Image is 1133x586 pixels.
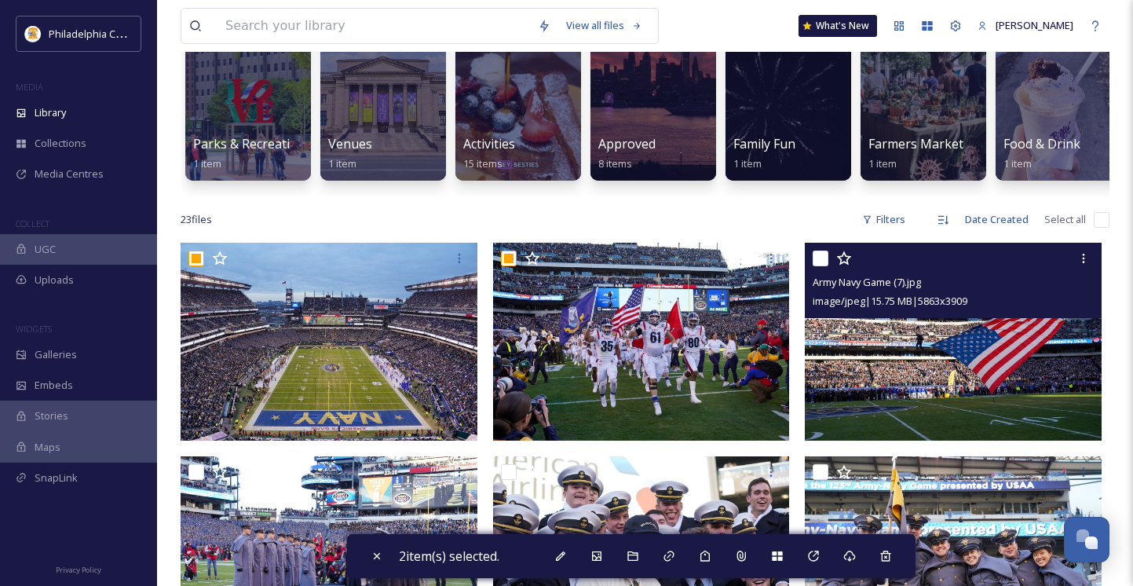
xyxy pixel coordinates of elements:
span: Activities [463,135,515,152]
span: Approved [598,135,656,152]
span: Family Fun [733,135,795,152]
span: 1 item [868,156,897,170]
span: 1 item [193,156,221,170]
span: 15 items [463,156,503,170]
span: Media Centres [35,167,104,181]
span: Maps [35,440,60,455]
span: 8 items [598,156,632,170]
span: WIDGETS [16,323,52,335]
span: Food & Drink [1003,135,1080,152]
span: Embeds [35,378,73,393]
span: Parks & Recreation [193,135,305,152]
span: Select all [1044,212,1086,227]
span: Galleries [35,347,77,362]
span: 1 item [1003,156,1032,170]
span: Stories [35,408,68,423]
span: UGC [35,242,56,257]
span: 2 item(s) selected. [399,548,499,565]
span: [PERSON_NAME] [996,18,1073,32]
span: image/jpeg | 15.75 MB | 5863 x 3909 [813,294,967,308]
img: Army Navy Game (8).jpg [493,243,790,441]
a: Venues1 item [328,137,372,170]
span: Privacy Policy [56,565,101,575]
span: 1 item [733,156,762,170]
a: Approved8 items [598,137,656,170]
a: Family Fun1 item [733,137,795,170]
span: MEDIA [16,81,43,93]
img: download.jpeg [25,26,41,42]
a: Farmers Market1 item [868,137,963,170]
span: 23 file s [181,212,212,227]
input: Search your library [217,9,530,43]
a: Activities15 items [463,137,515,170]
a: [PERSON_NAME] [970,10,1081,41]
a: What's New [799,15,877,37]
span: 1 item [328,156,356,170]
a: Food & Drink1 item [1003,137,1080,170]
a: Parks & Recreation1 item [193,137,305,170]
a: View all files [558,10,650,41]
span: Venues [328,135,372,152]
div: Date Created [957,204,1036,235]
span: Philadelphia Convention & Visitors Bureau [49,26,247,41]
span: Uploads [35,273,74,288]
div: Filters [854,204,913,235]
img: Army Navy Game (7).jpg [805,243,1102,441]
span: Library [35,105,66,120]
a: Privacy Policy [56,559,101,578]
span: Army Navy Game (7).jpg [813,275,921,289]
button: Open Chat [1064,517,1109,562]
span: Collections [35,136,86,151]
img: Army Navy Game (9).jpg [181,243,477,441]
span: COLLECT [16,218,49,229]
span: Farmers Market [868,135,963,152]
span: SnapLink [35,471,78,485]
